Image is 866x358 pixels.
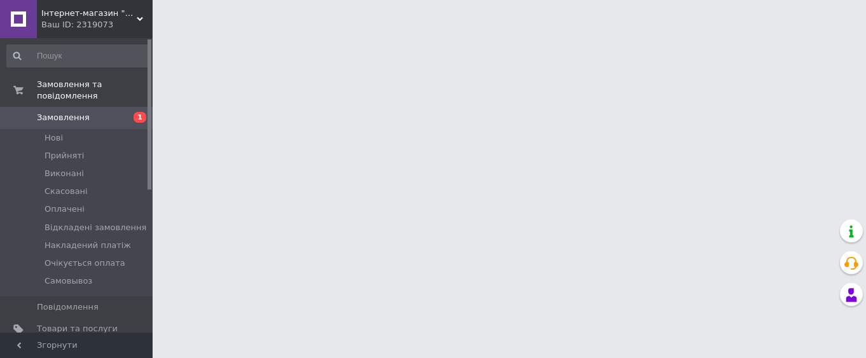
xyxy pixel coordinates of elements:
span: Повідомлення [37,301,99,313]
span: Товари та послуги [37,323,118,334]
span: Оплачені [45,203,85,215]
span: Самовывоз [45,275,92,287]
span: 1 [134,112,146,123]
span: Скасовані [45,186,88,197]
span: Нові [45,132,63,144]
div: Ваш ID: 2319073 [41,19,153,31]
span: Замовлення та повідомлення [37,79,153,102]
span: Прийняті [45,150,84,162]
span: Виконані [45,168,84,179]
span: Інтернет-магазин "Творча комора" [41,8,137,19]
span: Очікується оплата [45,258,125,269]
input: Пошук [6,45,150,67]
span: Накладений платіж [45,240,131,251]
span: Відкладені замовлення [45,222,146,233]
span: Замовлення [37,112,90,123]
